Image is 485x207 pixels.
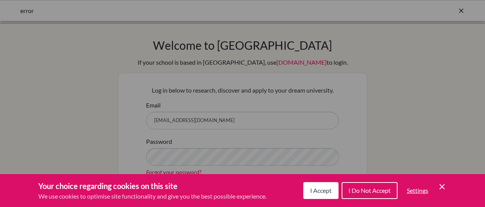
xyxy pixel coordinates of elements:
span: I Do Not Accept [349,187,391,194]
button: Save and close [437,182,447,191]
span: I Accept [310,187,332,194]
button: I Do Not Accept [342,182,398,199]
h3: Your choice regarding cookies on this site [38,180,266,192]
span: Settings [407,187,428,194]
button: I Accept [303,182,339,199]
button: Settings [401,183,434,198]
p: We use cookies to optimise site functionality and give you the best possible experience. [38,192,266,201]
